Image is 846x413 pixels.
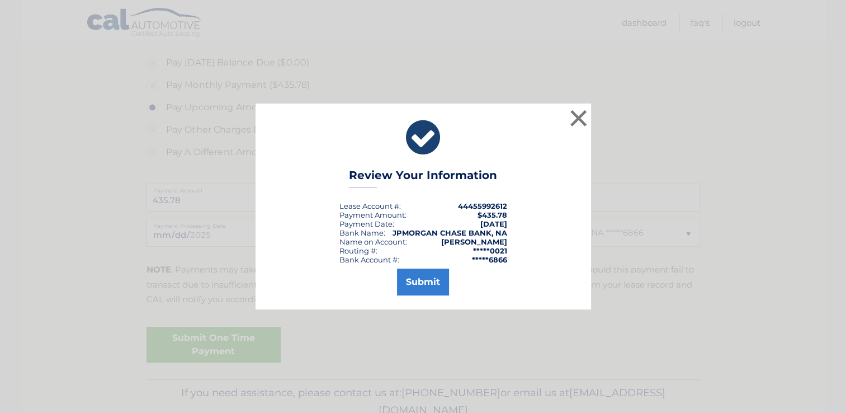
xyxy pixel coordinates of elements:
div: Bank Name: [339,228,385,237]
strong: [PERSON_NAME] [441,237,507,246]
div: Lease Account #: [339,201,401,210]
button: × [568,107,590,129]
h3: Review Your Information [349,168,497,188]
div: Bank Account #: [339,255,399,264]
span: Payment Date [339,219,393,228]
div: Payment Amount: [339,210,407,219]
div: Name on Account: [339,237,407,246]
span: [DATE] [480,219,507,228]
span: $435.78 [478,210,507,219]
strong: JPMORGAN CHASE BANK, NA [393,228,507,237]
div: : [339,219,394,228]
strong: 44455992612 [458,201,507,210]
div: Routing #: [339,246,377,255]
button: Submit [397,269,449,295]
